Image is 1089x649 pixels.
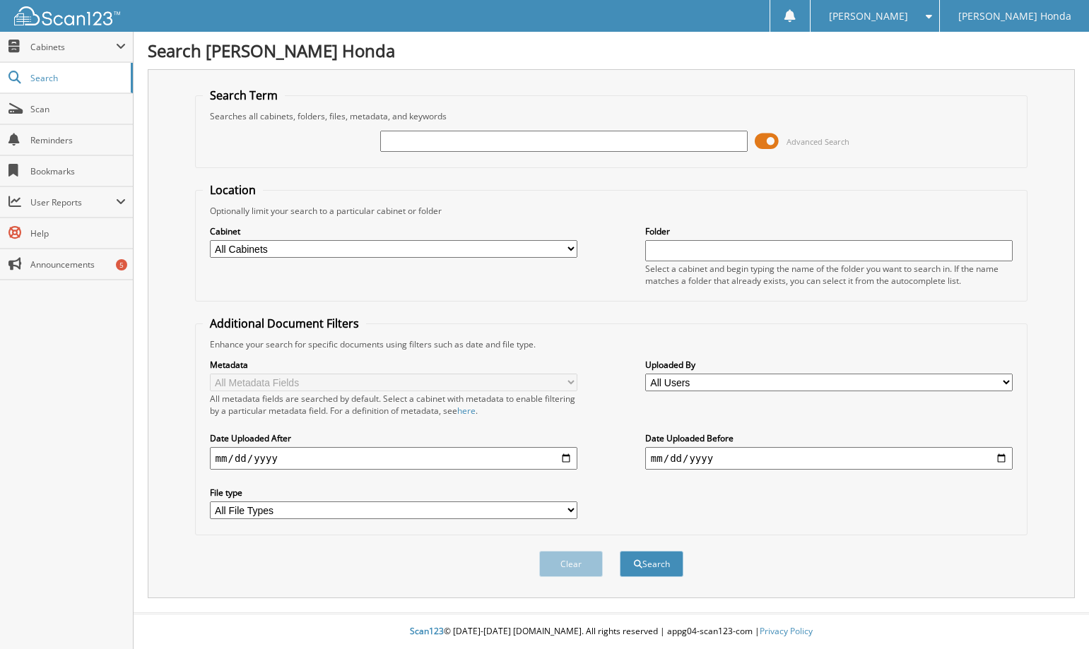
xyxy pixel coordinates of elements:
span: Help [30,227,126,239]
label: Date Uploaded Before [645,432,1013,444]
label: Metadata [210,359,578,371]
div: Searches all cabinets, folders, files, metadata, and keywords [203,110,1020,122]
a: here [457,405,476,417]
button: Search [620,551,683,577]
div: All metadata fields are searched by default. Select a cabinet with metadata to enable filtering b... [210,393,578,417]
label: Cabinet [210,225,578,237]
label: Uploaded By [645,359,1013,371]
span: Advanced Search [787,136,849,147]
h1: Search [PERSON_NAME] Honda [148,39,1075,62]
span: Scan [30,103,126,115]
div: Optionally limit your search to a particular cabinet or folder [203,205,1020,217]
span: [PERSON_NAME] [829,12,908,20]
span: User Reports [30,196,116,208]
span: Scan123 [410,625,444,637]
input: end [645,447,1013,470]
img: scan123-logo-white.svg [14,6,120,25]
span: Announcements [30,258,126,270]
div: Enhance your search for specific documents using filters such as date and file type. [203,338,1020,350]
legend: Additional Document Filters [203,316,366,331]
a: Privacy Policy [760,625,813,637]
legend: Location [203,182,263,198]
button: Clear [539,551,603,577]
legend: Search Term [203,88,285,103]
span: Cabinets [30,41,116,53]
input: start [210,447,578,470]
label: Date Uploaded After [210,432,578,444]
div: Select a cabinet and begin typing the name of the folder you want to search in. If the name match... [645,263,1013,287]
div: © [DATE]-[DATE] [DOMAIN_NAME]. All rights reserved | appg04-scan123-com | [134,614,1089,649]
span: Bookmarks [30,165,126,177]
label: Folder [645,225,1013,237]
span: [PERSON_NAME] Honda [958,12,1071,20]
span: Reminders [30,134,126,146]
label: File type [210,487,578,499]
div: 5 [116,259,127,270]
span: Search [30,72,124,84]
